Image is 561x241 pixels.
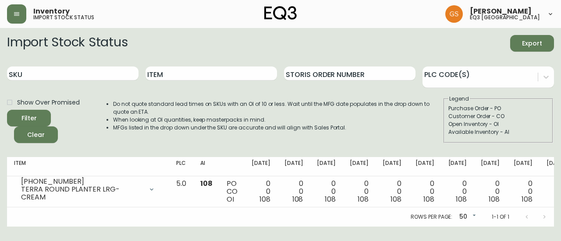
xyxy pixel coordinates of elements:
span: 108 [391,194,401,204]
h5: import stock status [33,15,94,20]
span: Inventory [33,8,70,15]
div: Customer Order - CO [448,112,548,120]
span: Show Over Promised [17,98,80,107]
h2: Import Stock Status [7,35,128,52]
h5: eq3 [GEOGRAPHIC_DATA] [470,15,540,20]
img: 6b403d9c54a9a0c30f681d41f5fc2571 [445,5,463,23]
th: [DATE] [474,157,507,176]
div: [PHONE_NUMBER]TERRA ROUND PLANTER LRG-CREAM [14,180,162,199]
div: 0 0 [415,180,434,203]
div: Purchase Order - PO [448,105,548,112]
img: logo [264,6,297,20]
li: When looking at OI quantities, keep masterpacks in mind. [113,116,443,124]
div: 0 0 [383,180,401,203]
div: [PHONE_NUMBER] [21,178,143,185]
legend: Legend [448,95,470,103]
span: Export [517,38,547,49]
th: [DATE] [310,157,343,176]
div: 0 0 [317,180,336,203]
div: 0 0 [252,180,270,203]
th: [DATE] [507,157,540,176]
div: 0 0 [448,180,467,203]
span: 108 [325,194,336,204]
th: AI [193,157,220,176]
p: 1-1 of 1 [492,213,509,221]
p: Rows per page: [411,213,452,221]
span: OI [227,194,234,204]
div: 0 0 [284,180,303,203]
th: [DATE] [376,157,408,176]
div: 50 [456,210,478,224]
th: [DATE] [277,157,310,176]
th: [DATE] [408,157,441,176]
button: Export [510,35,554,52]
th: [DATE] [343,157,376,176]
div: 0 0 [350,180,369,203]
span: 108 [456,194,467,204]
span: 108 [292,194,303,204]
span: 108 [489,194,500,204]
th: [DATE] [441,157,474,176]
div: 0 0 [514,180,533,203]
div: 0 0 [481,180,500,203]
th: Item [7,157,169,176]
span: 108 [259,194,270,204]
th: PLC [169,157,193,176]
li: MFGs listed in the drop down under the SKU are accurate and will align with Sales Portal. [113,124,443,132]
div: TERRA ROUND PLANTER LRG-CREAM [21,185,143,201]
td: 5.0 [169,176,193,207]
span: [PERSON_NAME] [470,8,532,15]
span: 108 [522,194,533,204]
span: Clear [21,129,51,140]
li: Do not quote standard lead times on SKUs with an OI of 10 or less. Wait until the MFG date popula... [113,100,443,116]
div: Available Inventory - AI [448,128,548,136]
div: PO CO [227,180,238,203]
button: Clear [14,126,58,143]
span: 108 [358,194,369,204]
div: Open Inventory - OI [448,120,548,128]
button: Filter [7,110,51,126]
span: 108 [423,194,434,204]
span: 108 [200,178,213,189]
th: [DATE] [245,157,277,176]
